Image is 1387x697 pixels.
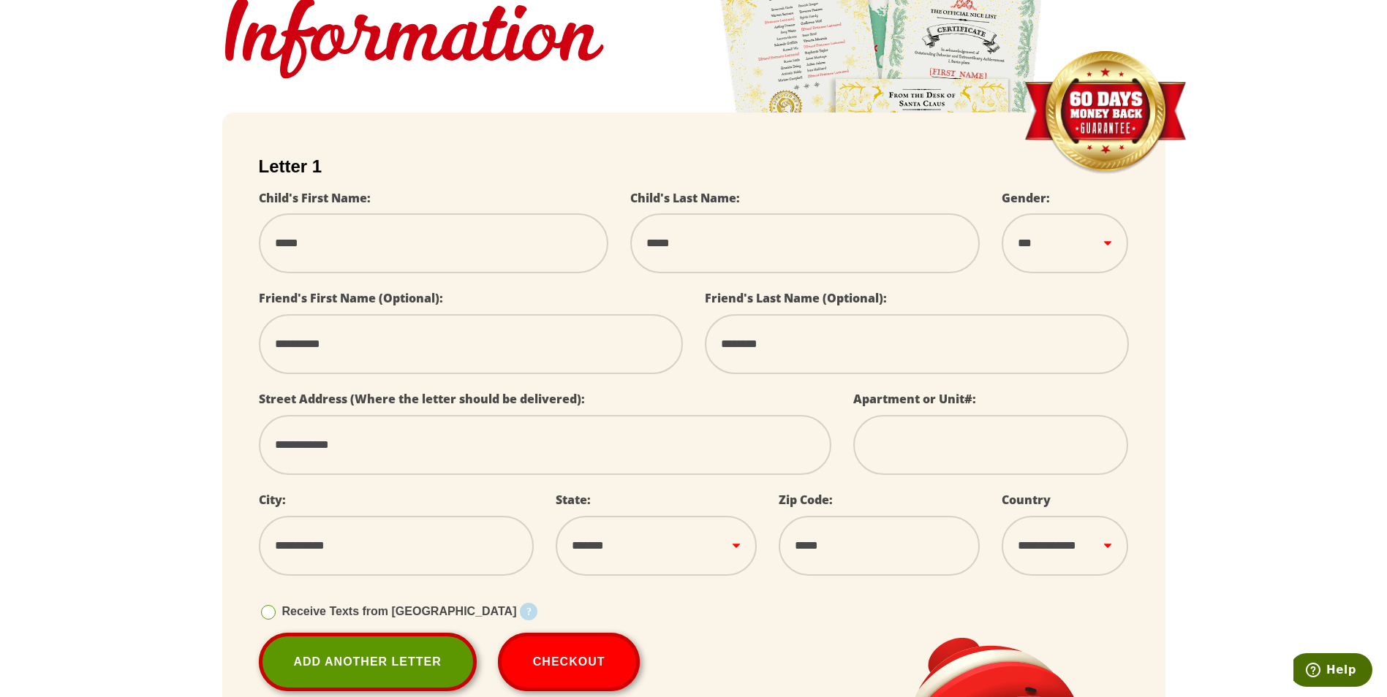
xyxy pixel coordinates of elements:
[853,391,976,407] label: Apartment or Unit#:
[259,156,1129,177] h2: Letter 1
[630,190,740,206] label: Child's Last Name:
[498,633,640,691] button: Checkout
[259,190,371,206] label: Child's First Name:
[705,290,887,306] label: Friend's Last Name (Optional):
[556,492,591,508] label: State:
[282,605,517,617] span: Receive Texts from [GEOGRAPHIC_DATA]
[1023,50,1187,175] img: Money Back Guarantee
[779,492,833,508] label: Zip Code:
[1002,492,1051,508] label: Country
[259,633,477,691] a: Add Another Letter
[1002,190,1050,206] label: Gender:
[1293,653,1372,690] iframe: Opens a widget where you can find more information
[259,492,286,508] label: City:
[259,391,585,407] label: Street Address (Where the letter should be delivered):
[259,290,443,306] label: Friend's First Name (Optional):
